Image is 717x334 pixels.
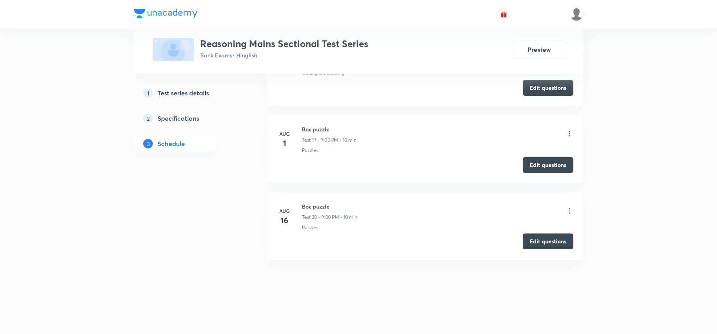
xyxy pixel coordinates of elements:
[570,8,583,21] img: Kriti
[157,139,185,148] h5: Schedule
[500,11,507,18] img: avatar
[277,137,292,149] h4: 1
[497,8,510,21] button: avatar
[277,130,292,137] h6: Aug
[523,233,573,249] button: Edit questions
[277,214,292,226] h4: 16
[153,38,194,61] img: fallback-thumbnail.png
[143,139,153,148] p: 3
[200,51,368,59] p: Bank Exams • Hinglish
[134,9,197,18] img: Company Logo
[134,110,241,126] a: 2Specifications
[302,202,357,211] h6: Box puzzle
[134,9,197,20] a: Company Logo
[143,114,153,123] p: 2
[200,38,368,49] h3: Reasoning Mains Sectional Test Series
[157,114,199,123] h5: Specifications
[302,137,357,144] p: Test 19 • 9:00 PM • 10 min
[143,88,153,98] p: 1
[302,214,357,221] p: Test 20 • 9:00 PM • 10 min
[134,85,241,101] a: 1Test series details
[514,40,564,59] button: Preview
[157,88,209,98] h5: Test series details
[523,157,573,173] button: Edit questions
[277,207,292,214] h6: Aug
[302,147,318,154] p: Puzzles
[523,80,573,96] button: Edit questions
[302,125,357,133] h6: Box puzzle
[302,224,318,231] p: Puzzles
